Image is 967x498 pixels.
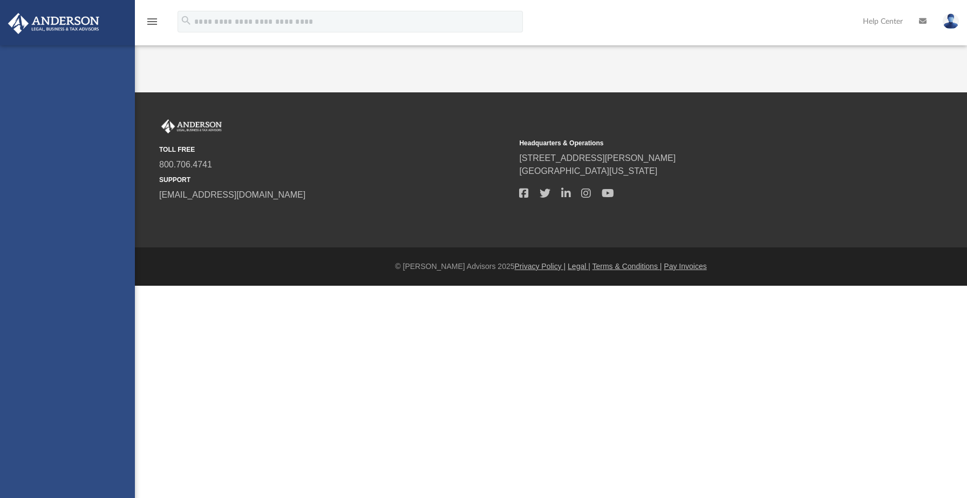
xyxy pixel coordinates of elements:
[135,261,967,272] div: © [PERSON_NAME] Advisors 2025
[5,13,103,34] img: Anderson Advisors Platinum Portal
[519,166,657,176] a: [GEOGRAPHIC_DATA][US_STATE]
[515,262,566,271] a: Privacy Policy |
[519,138,871,148] small: Headquarters & Operations
[568,262,590,271] a: Legal |
[159,145,512,154] small: TOLL FREE
[146,21,159,28] a: menu
[159,175,512,185] small: SUPPORT
[180,15,192,26] i: search
[159,160,212,169] a: 800.706.4741
[146,15,159,28] i: menu
[519,153,676,163] a: [STREET_ADDRESS][PERSON_NAME]
[664,262,706,271] a: Pay Invoices
[943,14,959,29] img: User Pic
[159,190,305,199] a: [EMAIL_ADDRESS][DOMAIN_NAME]
[593,262,662,271] a: Terms & Conditions |
[159,119,224,133] img: Anderson Advisors Platinum Portal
